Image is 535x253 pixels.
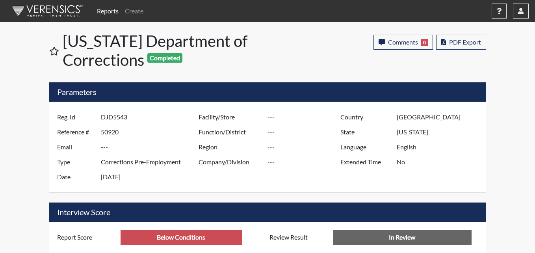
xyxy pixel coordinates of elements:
[193,125,267,140] label: Function/District
[101,110,201,125] input: ---
[334,125,397,140] label: State
[267,125,342,140] input: ---
[334,140,397,154] label: Language
[51,154,101,169] label: Type
[334,154,397,169] label: Extended Time
[397,140,484,154] input: ---
[94,3,122,19] a: Reports
[267,140,342,154] input: ---
[51,125,101,140] label: Reference #
[397,154,484,169] input: ---
[122,3,147,19] a: Create
[397,110,484,125] input: ---
[101,140,201,154] input: ---
[397,125,484,140] input: ---
[121,230,242,245] input: ---
[388,38,418,46] span: Comments
[267,110,342,125] input: ---
[267,154,342,169] input: ---
[264,230,333,245] label: Review Result
[193,110,267,125] label: Facility/Store
[49,82,486,102] h5: Parameters
[51,230,121,245] label: Report Score
[101,169,201,184] input: ---
[373,35,433,50] button: Comments0
[101,125,201,140] input: ---
[51,110,101,125] label: Reg. Id
[421,39,428,46] span: 0
[51,140,101,154] label: Email
[193,154,267,169] label: Company/Division
[449,38,481,46] span: PDF Export
[193,140,267,154] label: Region
[63,32,269,69] h1: [US_STATE] Department of Corrections
[49,203,486,222] h5: Interview Score
[51,169,101,184] label: Date
[334,110,397,125] label: Country
[147,53,183,63] span: Completed
[436,35,486,50] button: PDF Export
[101,154,201,169] input: ---
[333,230,472,245] input: No Decision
